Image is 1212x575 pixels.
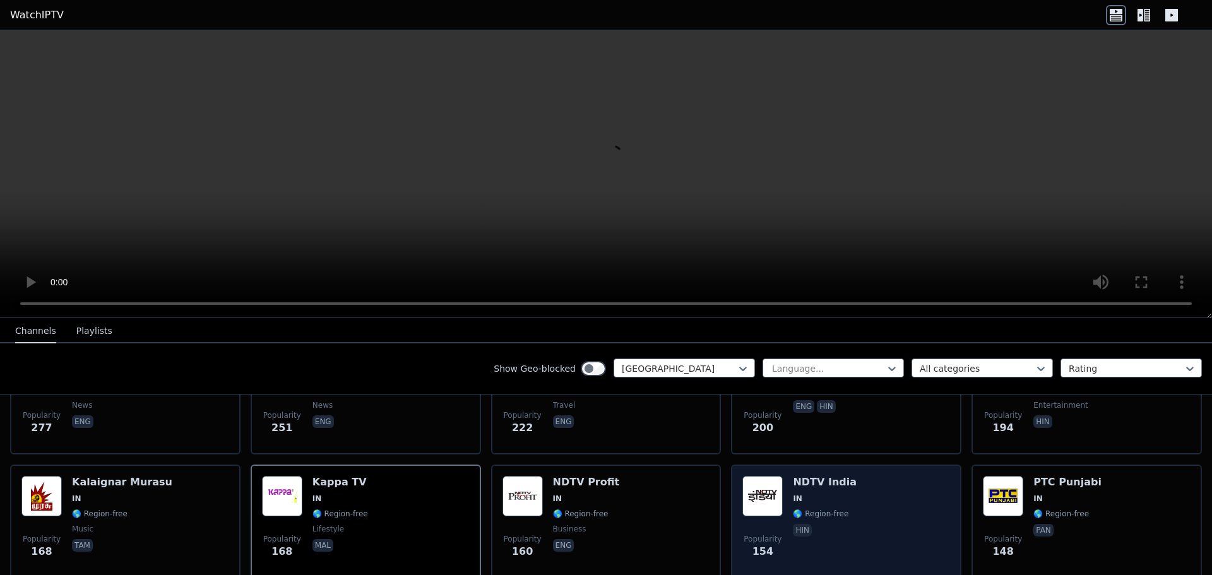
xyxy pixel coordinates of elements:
img: Kappa TV [262,476,302,516]
span: 🌎 Region-free [1033,509,1089,519]
span: 222 [512,420,533,436]
span: 277 [31,420,52,436]
h6: NDTV India [793,476,857,489]
span: 168 [31,544,52,559]
span: 194 [992,420,1013,436]
h6: NDTV Profit [553,476,620,489]
img: PTC Punjabi [983,476,1023,516]
span: Popularity [744,410,781,420]
span: travel [553,400,576,410]
span: IN [72,494,81,504]
p: tam [72,539,93,552]
span: 160 [512,544,533,559]
p: hin [817,400,836,413]
span: Popularity [504,410,542,420]
h6: Kalaignar Murasu [72,476,172,489]
label: Show Geo-blocked [494,362,576,375]
span: lifestyle [312,524,344,534]
span: IN [312,494,322,504]
span: 154 [752,544,773,559]
span: 🌎 Region-free [553,509,609,519]
span: 168 [271,544,292,559]
span: Popularity [23,410,61,420]
span: 200 [752,420,773,436]
button: Channels [15,319,56,343]
img: NDTV India [742,476,783,516]
span: entertainment [1033,400,1088,410]
span: Popularity [263,410,301,420]
p: eng [553,539,574,552]
p: eng [553,415,574,428]
p: mal [312,539,333,552]
span: IN [553,494,562,504]
img: NDTV Profit [502,476,543,516]
p: hin [793,524,812,536]
span: music [72,524,93,534]
span: Popularity [263,534,301,544]
span: Popularity [504,534,542,544]
span: 🌎 Region-free [793,509,848,519]
span: Popularity [744,534,781,544]
span: news [72,400,92,410]
span: Popularity [984,410,1022,420]
span: IN [1033,494,1043,504]
span: news [312,400,333,410]
span: 🌎 Region-free [312,509,368,519]
p: eng [312,415,334,428]
span: IN [793,494,802,504]
a: WatchIPTV [10,8,64,23]
p: hin [1033,415,1052,428]
span: 🌎 Region-free [72,509,128,519]
span: business [553,524,586,534]
p: pan [1033,524,1054,536]
p: eng [793,400,814,413]
span: Popularity [23,534,61,544]
img: Kalaignar Murasu [21,476,62,516]
button: Playlists [76,319,112,343]
h6: PTC Punjabi [1033,476,1102,489]
span: 148 [992,544,1013,559]
span: 251 [271,420,292,436]
p: eng [72,415,93,428]
h6: Kappa TV [312,476,368,489]
span: Popularity [984,534,1022,544]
